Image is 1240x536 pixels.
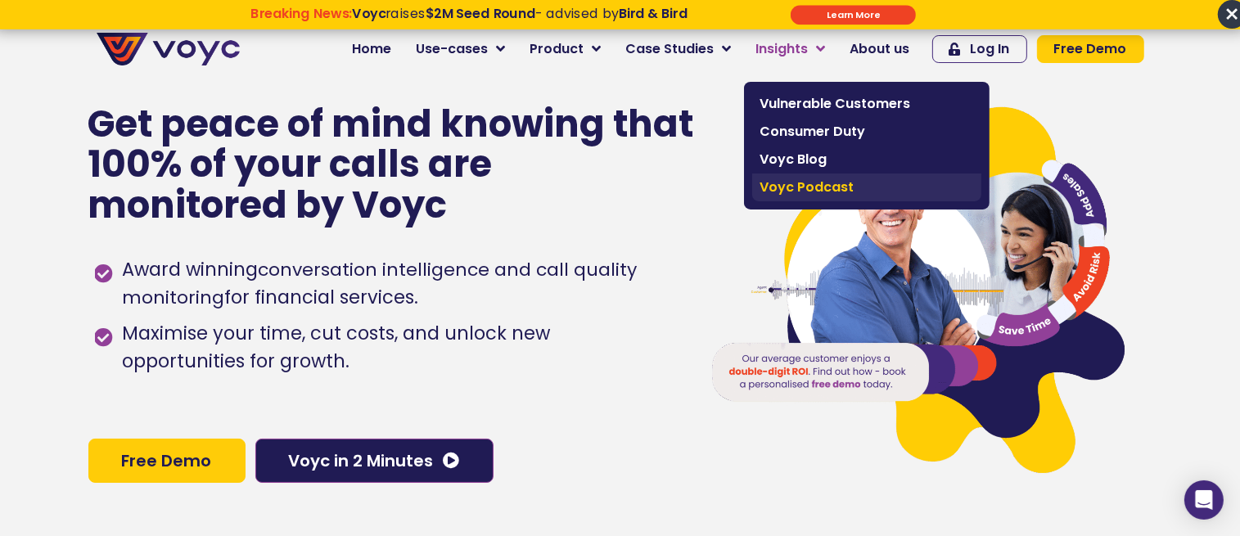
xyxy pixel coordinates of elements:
[337,340,414,357] a: Privacy Policy
[850,39,910,59] span: About us
[1037,35,1144,63] a: Free Demo
[118,256,677,312] span: Award winning for financial services.
[760,150,973,169] span: Voyc Blog
[352,5,386,23] strong: Voyc
[353,39,392,59] span: Home
[760,122,973,142] span: Consumer Duty
[752,173,981,201] a: Voyc Podcast
[932,35,1027,63] a: Log In
[250,5,352,23] strong: Breaking News:
[217,133,273,151] span: Job title
[88,104,697,226] p: Get peace of mind knowing that 100% of your calls are monitored by Voyc
[760,178,973,197] span: Voyc Podcast
[744,33,838,65] a: Insights
[88,439,246,483] a: Free Demo
[971,43,1010,56] span: Log In
[118,320,677,376] span: Maximise your time, cut costs, and unlock new opportunities for growth.
[518,33,614,65] a: Product
[756,39,809,59] span: Insights
[122,453,212,469] span: Free Demo
[752,146,981,173] a: Voyc Blog
[530,39,584,59] span: Product
[791,5,916,25] div: Submit
[760,94,973,114] span: Vulnerable Customers
[1054,43,1127,56] span: Free Demo
[217,65,258,84] span: Phone
[626,39,715,59] span: Case Studies
[122,257,637,310] h1: conversation intelligence and call quality monitoring
[838,33,922,65] a: About us
[752,90,981,118] a: Vulnerable Customers
[404,33,518,65] a: Use-cases
[614,33,744,65] a: Case Studies
[425,5,535,23] strong: $2M Seed Round
[184,6,754,37] div: Breaking News: Voyc raises $2M Seed Round - advised by Bird & Bird
[97,33,240,65] img: voyc-full-logo
[618,5,687,23] strong: Bird & Bird
[417,39,489,59] span: Use-cases
[752,118,981,146] a: Consumer Duty
[352,5,688,23] span: raises - advised by
[255,439,494,483] a: Voyc in 2 Minutes
[1184,480,1224,520] div: Open Intercom Messenger
[289,453,434,469] span: Voyc in 2 Minutes
[340,33,404,65] a: Home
